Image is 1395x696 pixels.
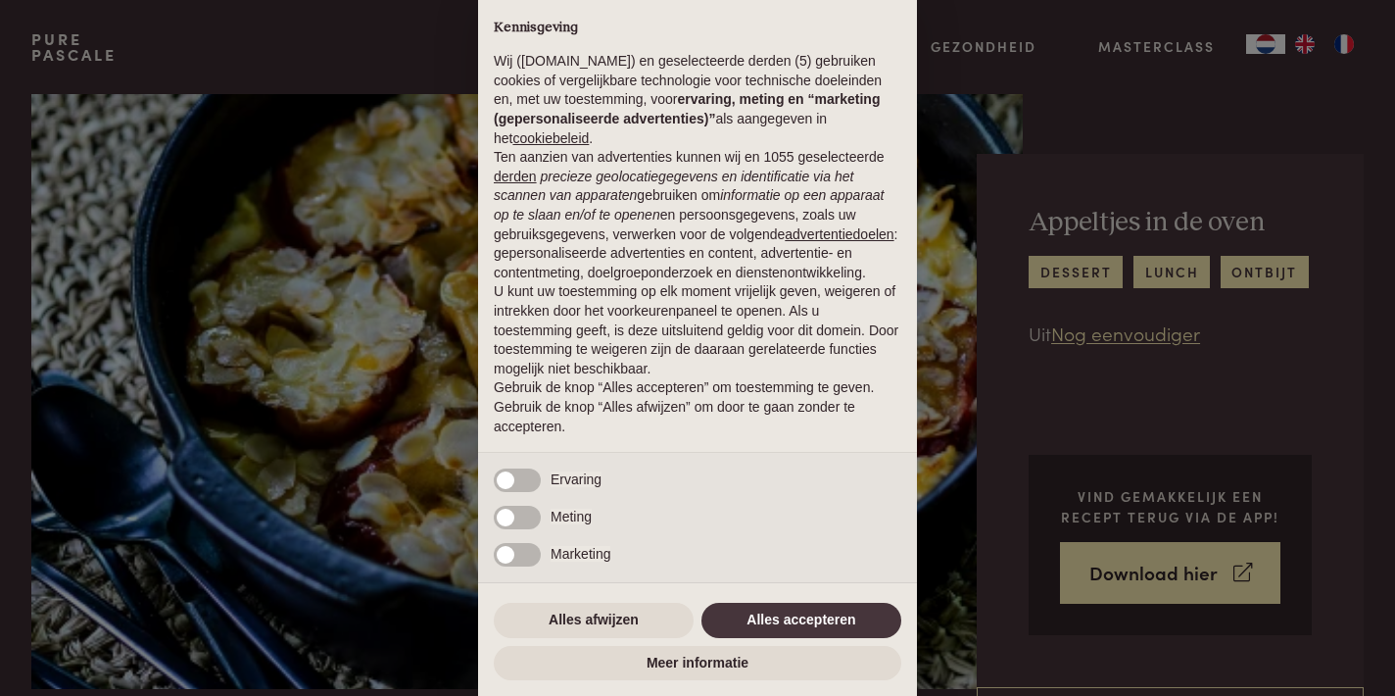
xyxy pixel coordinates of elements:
h2: Kennisgeving [494,20,901,37]
span: Marketing [551,546,610,562]
em: precieze geolocatiegegevens en identificatie via het scannen van apparaten [494,169,853,204]
button: advertentiedoelen [785,225,893,245]
button: Meer informatie [494,646,901,681]
p: Gebruik de knop “Alles accepteren” om toestemming te geven. Gebruik de knop “Alles afwijzen” om d... [494,378,901,436]
span: Ervaring [551,472,601,487]
p: Wij ([DOMAIN_NAME]) en geselecteerde derden (5) gebruiken cookies of vergelijkbare technologie vo... [494,52,901,148]
strong: ervaring, meting en “marketing (gepersonaliseerde advertenties)” [494,91,880,126]
button: Alles afwijzen [494,603,694,638]
a: cookiebeleid [512,130,589,146]
p: Ten aanzien van advertenties kunnen wij en 1055 geselecteerde gebruiken om en persoonsgegevens, z... [494,148,901,282]
button: Alles accepteren [701,603,901,638]
span: Meting [551,509,592,524]
p: U kunt uw toestemming op elk moment vrijelijk geven, weigeren of intrekken door het voorkeurenpan... [494,282,901,378]
button: derden [494,168,537,187]
em: informatie op een apparaat op te slaan en/of te openen [494,187,885,223]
